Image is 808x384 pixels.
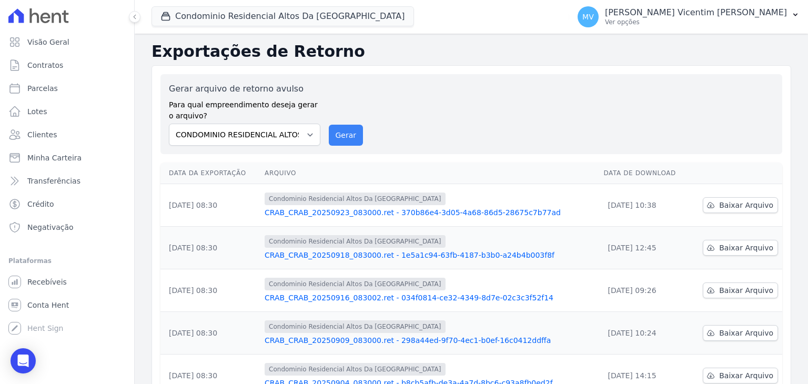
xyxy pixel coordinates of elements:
a: CRAB_CRAB_20250923_083000.ret - 370b86e4-3d05-4a68-86d5-28675c7b77ad [265,207,595,218]
a: CRAB_CRAB_20250916_083002.ret - 034f0814-ce32-4349-8d7e-02c3c3f52f14 [265,292,595,303]
a: Baixar Arquivo [703,325,778,341]
span: Baixar Arquivo [719,328,773,338]
span: MV [582,13,594,21]
a: Contratos [4,55,130,76]
td: [DATE] 12:45 [599,227,689,269]
td: [DATE] 08:30 [160,227,260,269]
a: Parcelas [4,78,130,99]
button: MV [PERSON_NAME] Vicentim [PERSON_NAME] Ver opções [569,2,808,32]
td: [DATE] 09:26 [599,269,689,312]
span: Conta Hent [27,300,69,310]
td: [DATE] 08:30 [160,269,260,312]
span: Crédito [27,199,54,209]
th: Data da Exportação [160,163,260,184]
div: Plataformas [8,255,126,267]
span: Condominio Residencial Altos Da [GEOGRAPHIC_DATA] [265,278,445,290]
a: Baixar Arquivo [703,240,778,256]
button: Gerar [329,125,363,146]
span: Recebíveis [27,277,67,287]
p: [PERSON_NAME] Vicentim [PERSON_NAME] [605,7,787,18]
span: Lotes [27,106,47,117]
span: Negativação [27,222,74,233]
a: Crédito [4,194,130,215]
td: [DATE] 08:30 [160,184,260,227]
a: Lotes [4,101,130,122]
span: Condominio Residencial Altos Da [GEOGRAPHIC_DATA] [265,320,445,333]
label: Gerar arquivo de retorno avulso [169,83,320,95]
span: Clientes [27,129,57,140]
a: Minha Carteira [4,147,130,168]
a: Conta Hent [4,295,130,316]
a: CRAB_CRAB_20250909_083000.ret - 298a44ed-9f70-4ec1-b0ef-16c0412ddffa [265,335,595,346]
span: Transferências [27,176,80,186]
p: Ver opções [605,18,787,26]
span: Minha Carteira [27,153,82,163]
span: Baixar Arquivo [719,370,773,381]
a: CRAB_CRAB_20250918_083000.ret - 1e5a1c94-63fb-4187-b3b0-a24b4b003f8f [265,250,595,260]
span: Contratos [27,60,63,70]
span: Condominio Residencial Altos Da [GEOGRAPHIC_DATA] [265,235,445,248]
a: Recebíveis [4,271,130,292]
span: Baixar Arquivo [719,285,773,296]
a: Clientes [4,124,130,145]
a: Baixar Arquivo [703,368,778,383]
span: Baixar Arquivo [719,242,773,253]
a: Negativação [4,217,130,238]
label: Para qual empreendimento deseja gerar o arquivo? [169,95,320,122]
span: Parcelas [27,83,58,94]
button: Condominio Residencial Altos Da [GEOGRAPHIC_DATA] [151,6,414,26]
th: Data de Download [599,163,689,184]
a: Visão Geral [4,32,130,53]
span: Baixar Arquivo [719,200,773,210]
a: Transferências [4,170,130,191]
span: Condominio Residencial Altos Da [GEOGRAPHIC_DATA] [265,193,445,205]
a: Baixar Arquivo [703,282,778,298]
td: [DATE] 08:30 [160,312,260,355]
div: Open Intercom Messenger [11,348,36,373]
td: [DATE] 10:24 [599,312,689,355]
th: Arquivo [260,163,599,184]
span: Condominio Residencial Altos Da [GEOGRAPHIC_DATA] [265,363,445,376]
h2: Exportações de Retorno [151,42,791,61]
a: Baixar Arquivo [703,197,778,213]
td: [DATE] 10:38 [599,184,689,227]
span: Visão Geral [27,37,69,47]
